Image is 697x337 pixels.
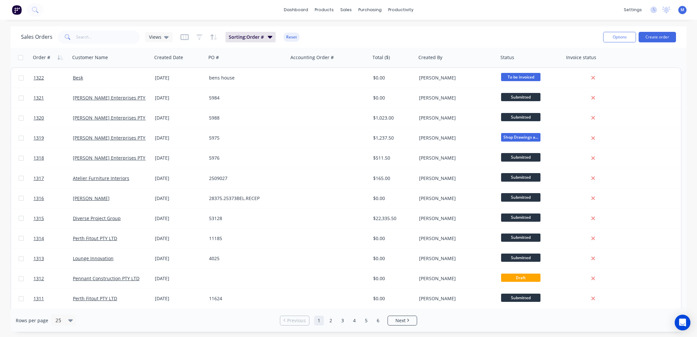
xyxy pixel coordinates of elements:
a: 1313 [33,249,73,268]
div: settings [621,5,645,15]
div: Created Date [154,54,183,61]
span: 1317 [33,175,44,182]
div: [DATE] [155,175,204,182]
span: M [681,7,684,13]
div: purchasing [355,5,385,15]
div: $0.00 [373,255,412,262]
a: 1311 [33,289,73,308]
div: [PERSON_NAME] [419,175,492,182]
div: 5988 [209,115,282,121]
span: 1313 [33,255,44,262]
div: 5975 [209,135,282,141]
div: bens house [209,75,282,81]
span: Submitted [501,113,540,121]
div: [DATE] [155,215,204,222]
div: [DATE] [155,255,204,262]
a: Page 1 is your current page [314,316,324,326]
span: Submitted [501,294,540,302]
span: Submitted [501,93,540,101]
div: $0.00 [373,75,412,81]
a: Atelier Furniture Interiors [73,175,129,181]
div: 5984 [209,95,282,101]
span: Submitted [501,234,540,242]
div: Status [500,54,514,61]
a: Previous page [280,317,309,324]
div: $0.00 [373,275,412,282]
div: [PERSON_NAME] [419,135,492,141]
span: 1311 [33,295,44,302]
div: $0.00 [373,235,412,242]
span: 1316 [33,195,44,202]
a: Diverse Project Group [73,215,121,221]
div: [PERSON_NAME] [419,155,492,161]
span: Sorting: Order # [229,34,264,40]
a: Lounge Innovation [73,255,114,261]
span: To be invoiced [501,73,540,81]
div: [DATE] [155,95,204,101]
div: [PERSON_NAME] [419,195,492,202]
a: 1312 [33,269,73,288]
div: Open Intercom Messenger [675,315,690,330]
a: Pennant Construction PTY LTD [73,275,139,281]
h1: Sales Orders [21,34,53,40]
div: [PERSON_NAME] [419,275,492,282]
button: Create order [639,32,676,42]
a: 1314 [33,229,73,248]
div: Customer Name [72,54,108,61]
div: 53128 [209,215,282,222]
button: Reset [284,33,300,42]
span: Submitted [501,213,540,222]
div: productivity [385,5,417,15]
span: 1314 [33,235,44,242]
img: Factory [12,5,22,15]
div: $0.00 [373,195,412,202]
a: 1317 [33,168,73,188]
a: 1319 [33,128,73,148]
a: Page 4 [349,316,359,326]
div: [PERSON_NAME] [419,295,492,302]
a: [PERSON_NAME] Enterprises PTY LTD [73,95,155,101]
span: 1321 [33,95,44,101]
div: [DATE] [155,195,204,202]
div: [DATE] [155,135,204,141]
div: Invoice status [566,54,596,61]
div: $22,335.50 [373,215,412,222]
div: 11624 [209,295,282,302]
div: [PERSON_NAME] [419,115,492,121]
div: Total ($) [372,54,390,61]
div: Order # [33,54,50,61]
div: [PERSON_NAME] [419,95,492,101]
a: 1322 [33,68,73,88]
input: Search... [76,31,140,44]
span: Views [149,34,161,40]
a: Page 2 [326,316,336,326]
span: Submitted [501,153,540,161]
a: [PERSON_NAME] Enterprises PTY LTD [73,115,155,121]
a: 1320 [33,108,73,128]
div: [PERSON_NAME] [419,75,492,81]
div: 11185 [209,235,282,242]
div: [DATE] [155,75,204,81]
a: Besk [73,75,83,81]
a: Page 3 [338,316,348,326]
span: Previous [287,317,306,324]
span: Submitted [501,193,540,201]
span: 1312 [33,275,44,282]
button: Sorting:Order # [225,32,276,42]
span: 1320 [33,115,44,121]
span: 1319 [33,135,44,141]
div: $1,237.50 [373,135,412,141]
div: $165.00 [373,175,412,182]
a: dashboard [281,5,311,15]
ul: Pagination [277,316,420,326]
div: products [311,5,337,15]
div: PO # [208,54,219,61]
span: Submitted [501,254,540,262]
div: 4025 [209,255,282,262]
span: 1318 [33,155,44,161]
a: 1316 [33,189,73,208]
div: sales [337,5,355,15]
a: Perth Fitout PTY LTD [73,235,117,241]
a: [PERSON_NAME] Enterprises PTY LTD [73,135,155,141]
a: [PERSON_NAME] [73,195,110,201]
